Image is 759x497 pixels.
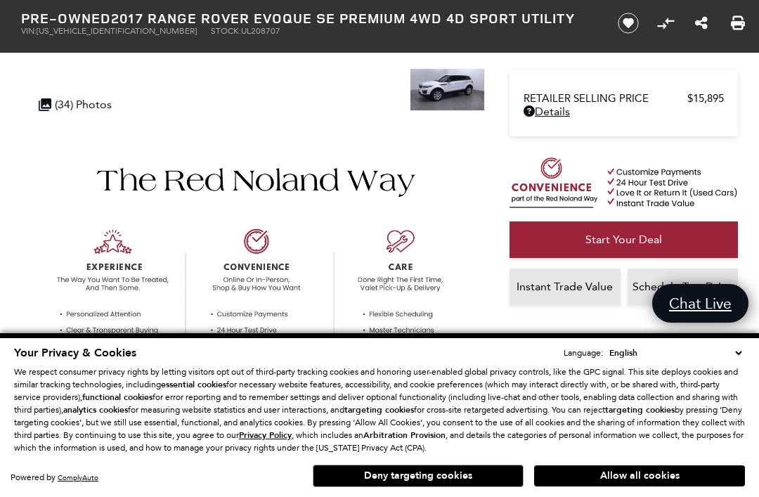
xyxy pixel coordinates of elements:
p: We respect consumer privacy rights by letting visitors opt out of third-party tracking cookies an... [14,366,745,454]
h1: 2017 Range Rover Evoque SE Premium 4WD 4D Sport Utility [21,11,597,26]
strong: Arbitration Provision [363,430,446,441]
strong: essential cookies [161,379,226,390]
div: (34) Photos [32,91,119,118]
div: Powered by [11,473,98,482]
a: Chat Live [652,284,748,323]
span: VIN: [21,26,37,36]
span: Chat Live [662,294,739,313]
a: Print this Pre-Owned 2017 Range Rover Evoque SE Premium 4WD 4D Sport Utility [731,15,745,32]
div: Language: [564,349,603,357]
strong: Pre-Owned [21,8,111,27]
span: UL208707 [241,26,280,36]
button: Save vehicle [613,12,644,34]
span: Start Your Deal [585,233,662,246]
select: Language Select [606,346,745,360]
button: Allow all cookies [534,465,745,486]
img: Used 2017 White Land Rover SE Premium image 4 [410,68,486,111]
a: Retailer Selling Price $15,895 [524,92,724,105]
a: Schedule Test Drive [628,269,739,305]
span: Instant Trade Value [517,280,613,293]
strong: targeting cookies [344,404,414,415]
a: Instant Trade Value [510,269,621,305]
u: Privacy Policy [239,430,292,441]
span: Stock: [211,26,241,36]
button: Deny targeting cookies [313,465,524,487]
a: Details [524,105,724,118]
strong: analytics cookies [63,404,128,415]
a: Share this Pre-Owned 2017 Range Rover Evoque SE Premium 4WD 4D Sport Utility [695,15,708,32]
button: Compare Vehicle [655,13,676,34]
span: Retailer Selling Price [524,92,687,105]
a: Privacy Policy [239,430,292,440]
strong: targeting cookies [605,404,675,415]
span: $15,895 [687,92,724,105]
span: Schedule Test Drive [632,280,733,293]
span: Your Privacy & Cookies [14,345,136,361]
span: [US_VEHICLE_IDENTIFICATION_NUMBER] [37,26,197,36]
a: Start Your Deal [510,221,738,258]
a: ComplyAuto [58,473,98,482]
strong: functional cookies [82,392,153,403]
